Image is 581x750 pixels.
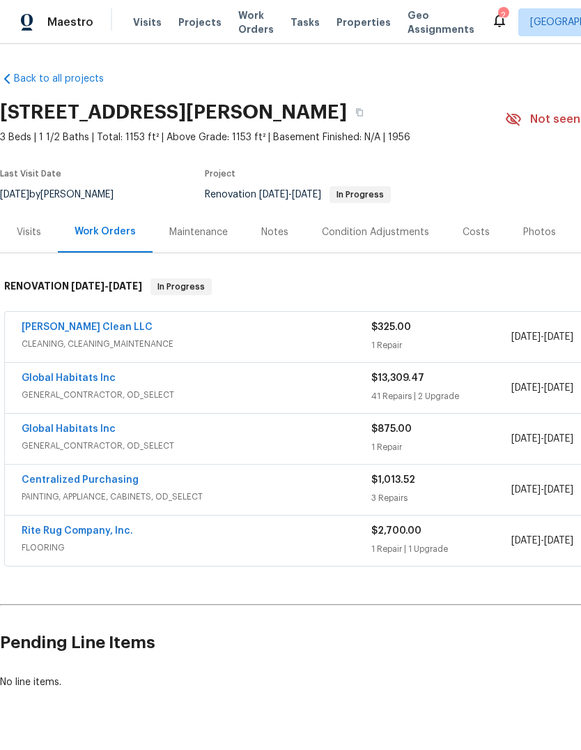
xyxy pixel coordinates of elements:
[259,190,288,200] span: [DATE]
[22,439,371,453] span: GENERAL_CONTRACTOR, OD_SELECT
[511,332,541,342] span: [DATE]
[133,15,162,29] span: Visits
[336,15,391,29] span: Properties
[371,491,511,505] div: 3 Repairs
[523,225,556,239] div: Photos
[544,485,573,495] span: [DATE]
[544,383,573,393] span: [DATE]
[4,278,142,295] h6: RENOVATION
[511,330,573,344] span: -
[205,170,235,178] span: Project
[371,475,415,485] span: $1,013.52
[498,8,508,22] div: 2
[47,15,93,29] span: Maestro
[22,424,116,434] a: Global Habitats Inc
[371,542,511,556] div: 1 Repair | 1 Upgrade
[152,280,210,294] span: In Progress
[408,8,474,36] span: Geo Assignments
[169,225,228,239] div: Maintenance
[238,8,274,36] span: Work Orders
[371,389,511,403] div: 41 Repairs | 2 Upgrade
[331,190,389,199] span: In Progress
[511,536,541,546] span: [DATE]
[22,541,371,555] span: FLOORING
[463,225,490,239] div: Costs
[511,432,573,446] span: -
[22,490,371,504] span: PAINTING, APPLIANCE, CABINETS, OD_SELECT
[22,526,133,536] a: Rite Rug Company, Inc.
[205,190,391,200] span: Renovation
[17,225,41,239] div: Visits
[544,332,573,342] span: [DATE]
[22,337,371,351] span: CLEANING, CLEANING_MAINTENANCE
[371,440,511,454] div: 1 Repair
[22,322,153,332] a: [PERSON_NAME] Clean LLC
[322,225,429,239] div: Condition Adjustments
[290,17,320,27] span: Tasks
[71,281,104,291] span: [DATE]
[71,281,142,291] span: -
[371,322,411,332] span: $325.00
[511,434,541,444] span: [DATE]
[178,15,222,29] span: Projects
[259,190,321,200] span: -
[109,281,142,291] span: [DATE]
[371,526,421,536] span: $2,700.00
[292,190,321,200] span: [DATE]
[371,338,511,352] div: 1 Repair
[347,100,372,125] button: Copy Address
[371,373,424,383] span: $13,309.47
[75,225,136,239] div: Work Orders
[511,483,573,497] span: -
[511,381,573,395] span: -
[511,383,541,393] span: [DATE]
[22,388,371,402] span: GENERAL_CONTRACTOR, OD_SELECT
[22,373,116,383] a: Global Habitats Inc
[22,475,139,485] a: Centralized Purchasing
[544,536,573,546] span: [DATE]
[544,434,573,444] span: [DATE]
[511,485,541,495] span: [DATE]
[261,225,288,239] div: Notes
[371,424,412,434] span: $875.00
[511,534,573,548] span: -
